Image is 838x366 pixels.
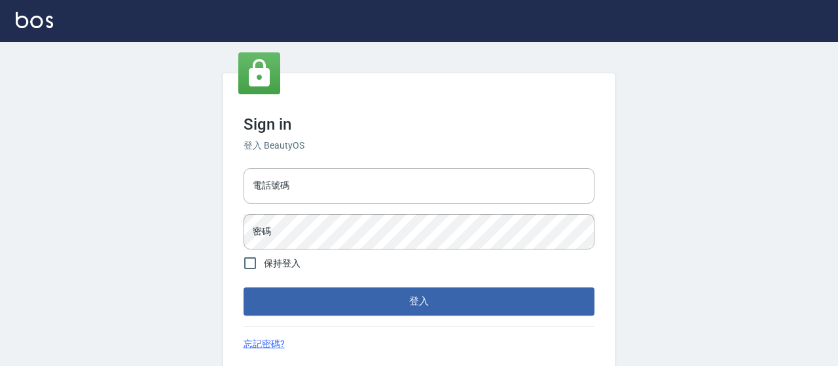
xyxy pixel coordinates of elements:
[264,257,301,270] span: 保持登入
[244,287,594,315] button: 登入
[244,337,285,351] a: 忘記密碼?
[244,115,594,134] h3: Sign in
[16,12,53,28] img: Logo
[244,139,594,153] h6: 登入 BeautyOS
